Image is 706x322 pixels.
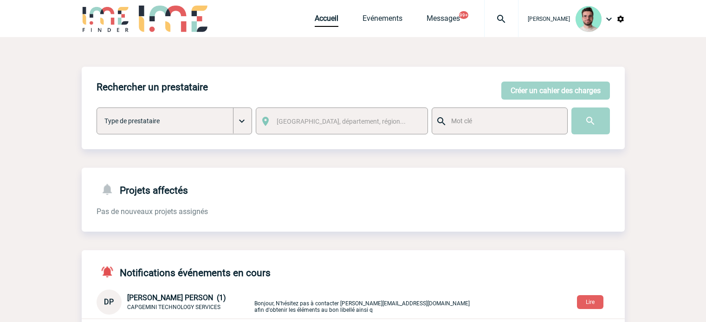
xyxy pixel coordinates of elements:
[427,14,460,27] a: Messages
[459,11,468,19] button: 99+
[97,207,208,216] span: Pas de nouveaux projets assignés
[104,297,114,306] span: DP
[127,293,226,302] span: [PERSON_NAME] PERSON (1)
[97,82,208,93] h4: Rechercher un prestataire
[97,297,473,306] a: DP [PERSON_NAME] PERSON (1) CAPGEMINI TECHNOLOGY SERVICES Bonjour, N'hésitez pas à contacter [PER...
[97,183,188,196] h4: Projets affectés
[127,304,220,310] span: CAPGEMINI TECHNOLOGY SERVICES
[97,265,271,278] h4: Notifications événements en cours
[570,297,611,306] a: Lire
[576,6,602,32] img: 121547-2.png
[100,183,120,196] img: notifications-24-px-g.png
[571,107,610,134] input: Submit
[528,16,570,22] span: [PERSON_NAME]
[254,291,473,313] p: Bonjour, N'hésitez pas à contacter [PERSON_NAME][EMAIL_ADDRESS][DOMAIN_NAME] afin d'obtenir les é...
[277,118,406,125] span: [GEOGRAPHIC_DATA], département, région...
[82,6,130,32] img: IME-Finder
[97,290,253,315] div: Conversation privée : Client - Agence
[577,295,603,309] button: Lire
[449,115,559,127] input: Mot clé
[315,14,338,27] a: Accueil
[363,14,402,27] a: Evénements
[100,265,120,278] img: notifications-active-24-px-r.png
